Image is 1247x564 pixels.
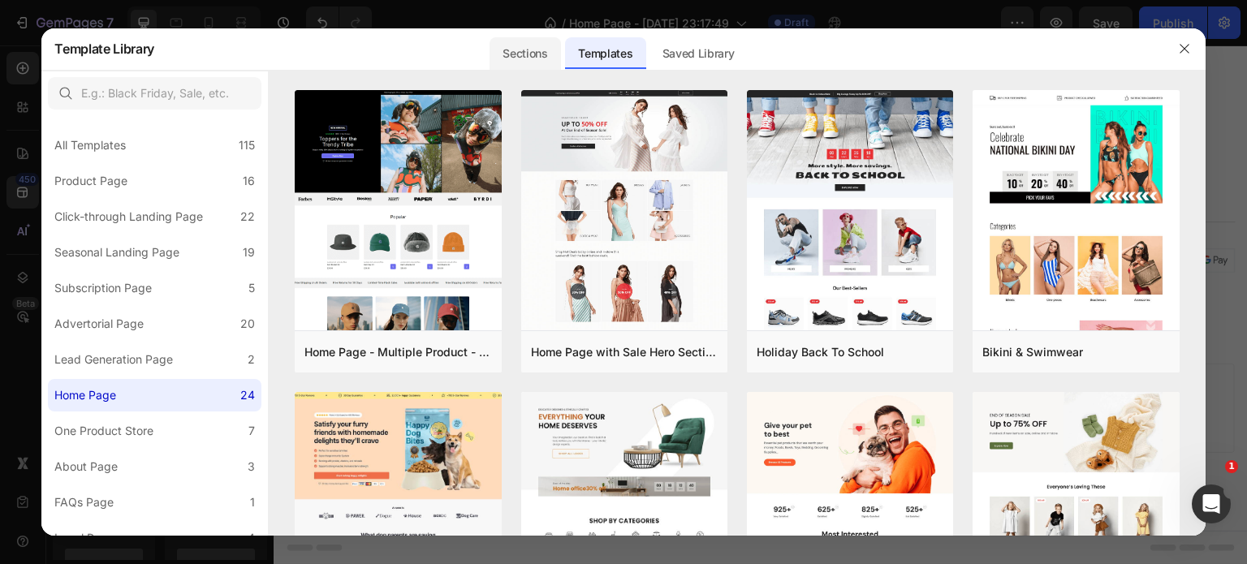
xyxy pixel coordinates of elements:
[1225,460,1238,473] span: 1
[54,528,114,548] div: Legal Page
[546,365,667,380] span: then drag & drop elements
[243,171,255,191] div: 16
[248,421,255,441] div: 7
[248,350,255,369] div: 2
[54,243,179,262] div: Seasonal Landing Page
[54,278,152,298] div: Subscription Page
[248,278,255,298] div: 5
[54,28,154,70] h2: Template Library
[490,37,560,70] div: Sections
[243,243,255,262] div: 19
[54,385,116,405] div: Home Page
[54,136,126,155] div: All Templates
[54,457,118,476] div: About Page
[240,385,255,405] div: 24
[649,37,748,70] div: Saved Library
[250,493,255,512] div: 1
[438,365,524,380] span: from URL or image
[982,342,1083,362] div: Bikini & Swimwear
[256,208,270,222] img: Alt Image
[1192,484,1231,523] iframe: Intercom live chat
[304,365,416,380] span: inspired by CRO experts
[248,528,255,548] div: 4
[531,342,718,362] div: Home Page with Sale Hero Section
[54,421,153,441] div: One Product Store
[304,342,491,362] div: Home Page - Multiple Product - Apparel - Style 4
[739,203,962,226] img: Alt Image
[248,457,255,476] div: 3
[54,314,144,334] div: Advertorial Page
[559,345,658,362] div: Add blank section
[14,205,158,225] p: © 2022 Nutritional Shake
[449,309,526,326] span: Add section
[240,314,255,334] div: 20
[330,32,472,129] p: Contact Us FAQ Terms & Conditions Privacy Policy Health & Beauty
[201,208,215,222] img: Alt Image
[240,207,255,226] div: 22
[54,171,127,191] div: Product Page
[239,136,255,155] div: 115
[172,32,301,129] p: New Reciep For Drink Our Stories Retailer Portal Body & Health
[228,208,243,222] img: Alt Image
[757,342,884,362] div: Holiday Back To School
[173,208,188,222] img: Alt Image
[54,493,114,512] div: FAQs Page
[440,345,525,362] div: Generate layout
[48,77,261,110] input: E.g.: Black Friday, Sale, etc.
[565,37,645,70] div: Templates
[313,345,411,362] div: Choose templates
[54,207,203,226] div: Click-through Landing Page
[14,32,143,129] p: About Us Careers Store Locator Blog Reviews
[634,85,865,124] input: Your Email
[54,350,173,369] div: Lead Generation Page
[583,32,960,71] p: Enter your email address for new arrivals, discounts, promotions, and more!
